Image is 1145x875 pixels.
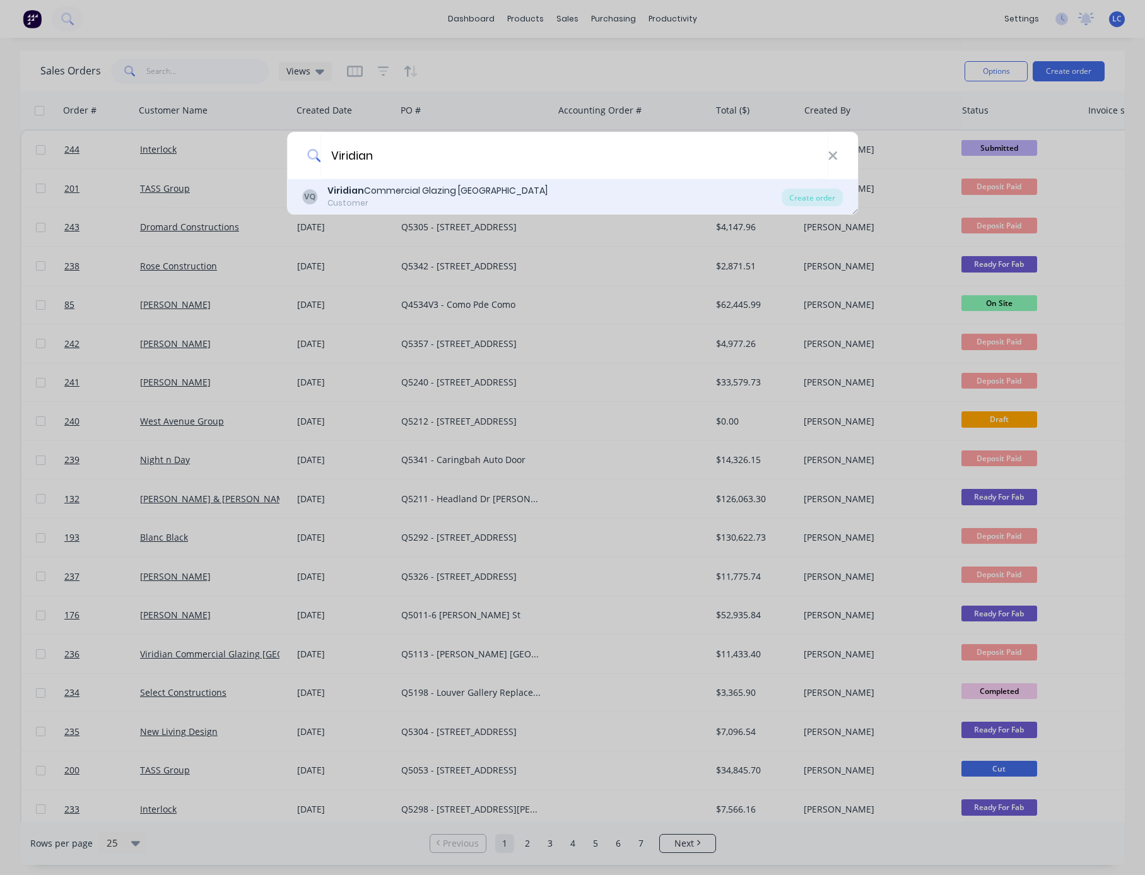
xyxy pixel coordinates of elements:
[302,189,317,204] div: VQ
[782,189,843,206] div: Create order
[327,184,548,197] div: Commercial Glazing [GEOGRAPHIC_DATA]
[320,132,828,179] input: Enter a customer name to create a new order...
[327,184,364,197] b: Viridian
[327,197,548,209] div: Customer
